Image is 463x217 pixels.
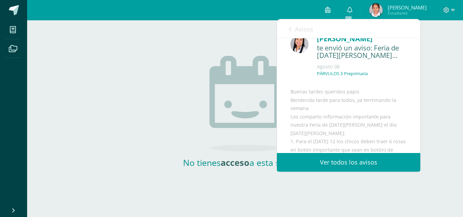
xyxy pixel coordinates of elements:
[317,44,407,60] div: te envió un aviso: Feria de la Asunción Párvulos 3
[221,157,249,168] strong: acceso
[388,4,427,11] span: [PERSON_NAME]
[368,25,408,32] span: avisos sin leer
[277,153,420,172] a: Ver todos los avisos
[295,25,313,33] span: Avisos
[388,10,427,16] span: Estudiante
[290,35,308,53] img: 23b55e51af6a3e3088b12bbb17c34b84.png
[317,63,407,70] div: Agosto 08
[209,56,281,151] img: no_activities.png
[317,71,368,77] p: PÁRVULOS 3 Preprimaria
[317,34,407,44] div: [PERSON_NAME]
[177,157,313,168] h2: No tienes a esta sección.
[368,25,374,32] span: 98
[369,3,383,17] img: b2d504290756f07b16cceb108ae0bf28.png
